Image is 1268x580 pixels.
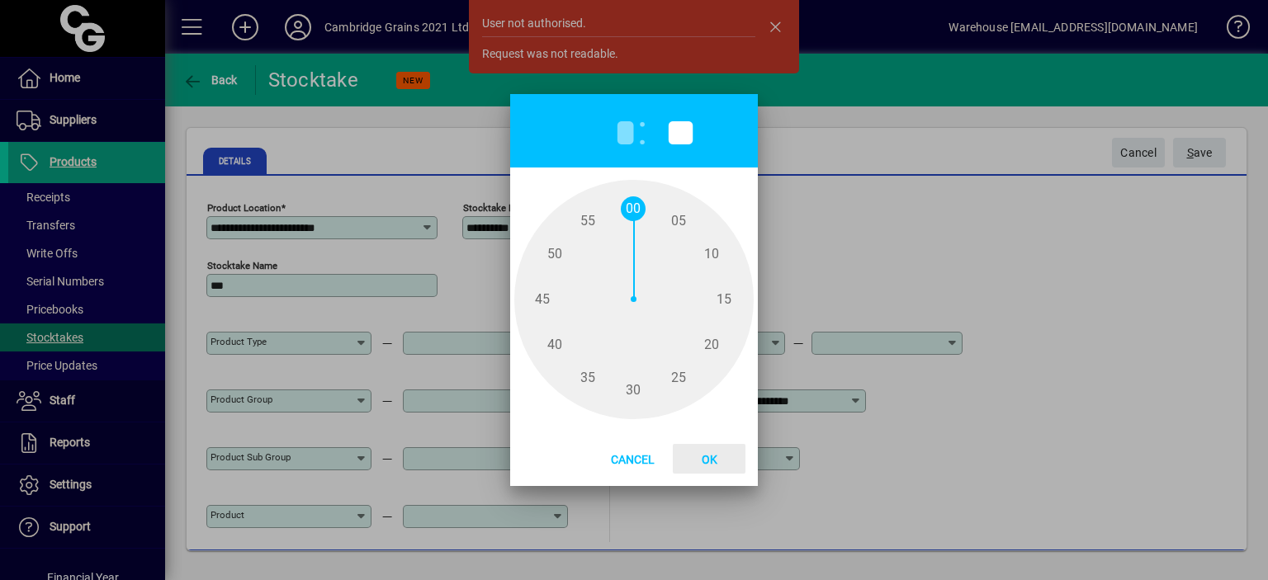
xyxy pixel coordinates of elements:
button: Cancel [593,444,673,474]
span: : [637,106,647,154]
button: Ok [673,444,745,474]
span: Ok [688,453,731,466]
span: Cancel [598,453,668,466]
span: 15 [712,287,736,312]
